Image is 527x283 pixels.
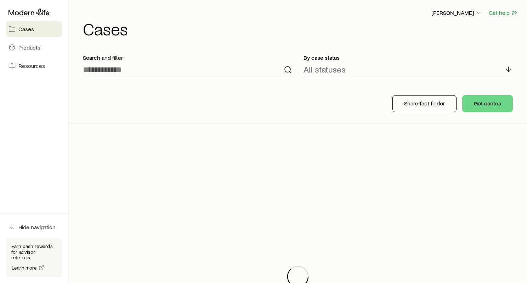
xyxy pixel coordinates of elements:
[18,44,40,51] span: Products
[488,9,518,17] button: Get help
[6,40,62,55] a: Products
[18,62,45,69] span: Resources
[304,54,513,61] p: By case status
[83,54,292,61] p: Search and filter
[431,9,483,17] button: [PERSON_NAME]
[12,265,37,270] span: Learn more
[83,20,518,37] h1: Cases
[304,64,346,74] p: All statuses
[6,58,62,74] a: Resources
[6,219,62,235] button: Hide navigation
[18,25,34,33] span: Cases
[18,224,56,231] span: Hide navigation
[431,9,482,16] p: [PERSON_NAME]
[392,95,457,112] button: Share fact finder
[6,238,62,277] div: Earn cash rewards for advisor referrals.Learn more
[11,243,57,260] p: Earn cash rewards for advisor referrals.
[6,21,62,37] a: Cases
[462,95,513,112] button: Get quotes
[404,100,445,107] p: Share fact finder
